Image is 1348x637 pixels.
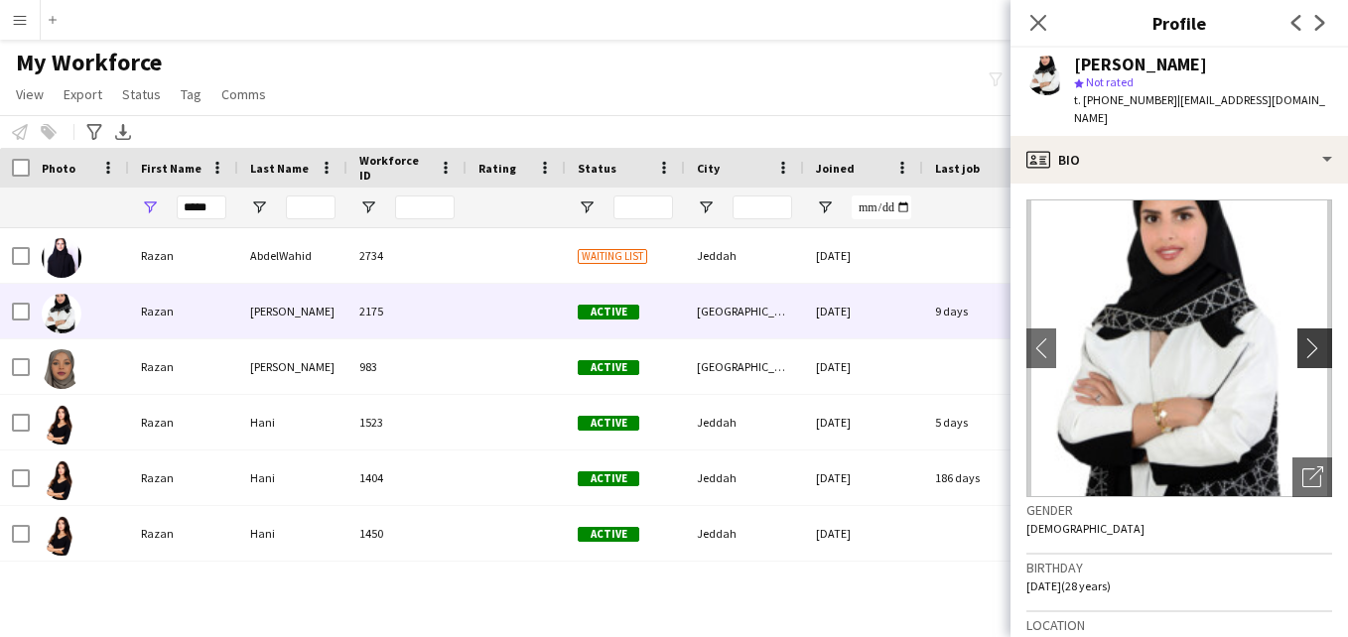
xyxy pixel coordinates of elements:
[685,228,804,283] div: Jeddah
[111,120,135,144] app-action-btn: Export XLSX
[42,294,81,333] img: Razan Albaqami
[286,195,336,219] input: Last Name Filter Input
[42,460,81,500] img: Razan Hani
[1074,92,1177,107] span: t. [PHONE_NUMBER]
[578,161,616,176] span: Status
[578,249,647,264] span: Waiting list
[478,161,516,176] span: Rating
[42,238,81,278] img: Razan AbdelWahid
[1026,616,1332,634] h3: Location
[1086,74,1134,89] span: Not rated
[1074,92,1325,125] span: | [EMAIL_ADDRESS][DOMAIN_NAME]
[181,85,202,103] span: Tag
[238,339,347,394] div: [PERSON_NAME]
[816,161,855,176] span: Joined
[141,161,202,176] span: First Name
[114,81,169,107] a: Status
[129,284,238,338] div: Razan
[42,405,81,445] img: Razan Hani
[16,48,162,77] span: My Workforce
[804,228,923,283] div: [DATE]
[733,195,792,219] input: City Filter Input
[347,228,467,283] div: 2734
[1074,56,1207,73] div: [PERSON_NAME]
[16,85,44,103] span: View
[697,161,720,176] span: City
[613,195,673,219] input: Status Filter Input
[1026,521,1145,536] span: [DEMOGRAPHIC_DATA]
[685,506,804,561] div: Jeddah
[923,450,1042,505] div: 186 days
[923,284,1042,338] div: 9 days
[129,339,238,394] div: Razan
[221,85,266,103] span: Comms
[685,284,804,338] div: [GEOGRAPHIC_DATA]
[395,195,455,219] input: Workforce ID Filter Input
[578,416,639,431] span: Active
[1026,501,1332,519] h3: Gender
[804,339,923,394] div: [DATE]
[1026,199,1332,497] img: Crew avatar or photo
[347,395,467,449] div: 1523
[42,161,75,176] span: Photo
[129,395,238,449] div: Razan
[64,85,102,103] span: Export
[129,228,238,283] div: Razan
[42,516,81,556] img: Razan Hani
[173,81,209,107] a: Tag
[923,395,1042,449] div: 5 days
[213,81,274,107] a: Comms
[578,527,639,542] span: Active
[122,85,161,103] span: Status
[935,161,980,176] span: Last job
[82,120,106,144] app-action-btn: Advanced filters
[177,195,226,219] input: First Name Filter Input
[578,198,596,216] button: Open Filter Menu
[1026,559,1332,576] h3: Birthday
[8,81,52,107] a: View
[852,195,911,219] input: Joined Filter Input
[238,228,347,283] div: AbdelWahid
[56,81,110,107] a: Export
[238,450,347,505] div: Hani
[1026,578,1111,593] span: [DATE] (28 years)
[804,395,923,449] div: [DATE]
[359,153,431,183] span: Workforce ID
[1011,136,1348,184] div: Bio
[359,198,377,216] button: Open Filter Menu
[804,450,923,505] div: [DATE]
[42,349,81,389] img: Razan Elsayed
[141,198,159,216] button: Open Filter Menu
[578,305,639,319] span: Active
[347,450,467,505] div: 1404
[1292,457,1332,497] div: Open photos pop-in
[129,450,238,505] div: Razan
[238,506,347,561] div: Hani
[685,395,804,449] div: Jeddah
[238,395,347,449] div: Hani
[697,198,715,216] button: Open Filter Menu
[129,506,238,561] div: Razan
[578,360,639,375] span: Active
[250,161,309,176] span: Last Name
[1011,10,1348,36] h3: Profile
[578,471,639,486] span: Active
[816,198,834,216] button: Open Filter Menu
[804,284,923,338] div: [DATE]
[685,450,804,505] div: Jeddah
[685,339,804,394] div: [GEOGRAPHIC_DATA]
[347,339,467,394] div: 983
[347,506,467,561] div: 1450
[250,198,268,216] button: Open Filter Menu
[347,284,467,338] div: 2175
[804,506,923,561] div: [DATE]
[238,284,347,338] div: [PERSON_NAME]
